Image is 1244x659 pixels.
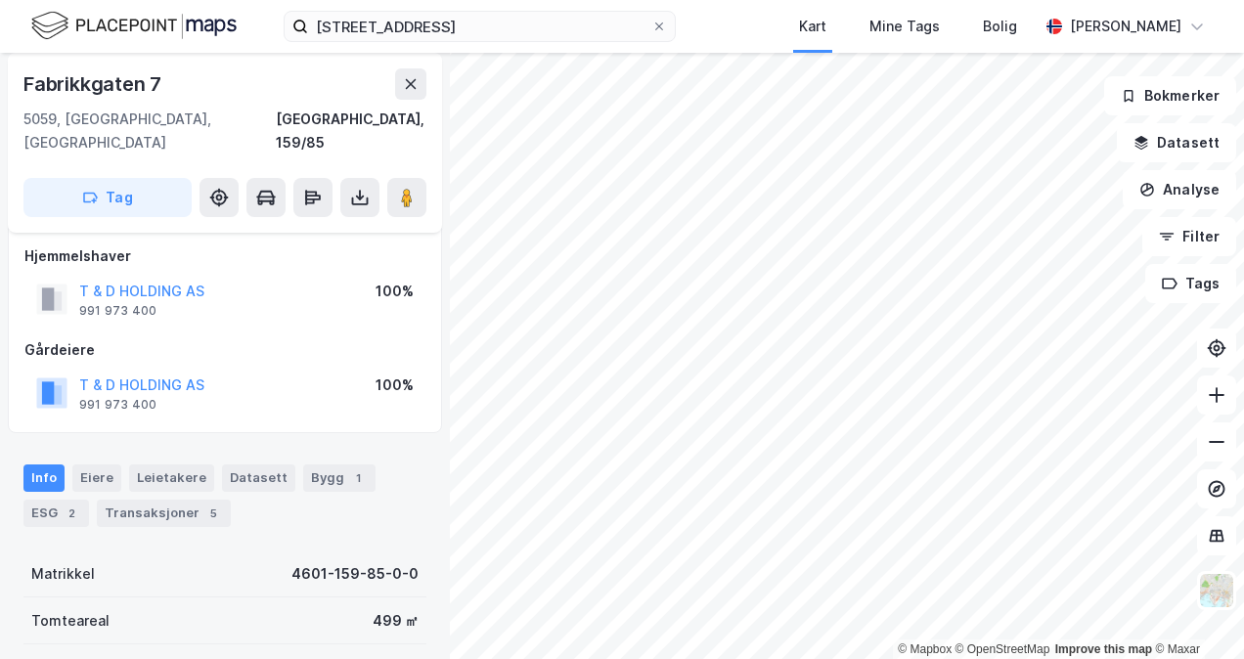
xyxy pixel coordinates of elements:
[348,468,368,488] div: 1
[72,464,121,492] div: Eiere
[955,642,1050,656] a: OpenStreetMap
[1117,123,1236,162] button: Datasett
[23,68,165,100] div: Fabrikkgaten 7
[276,108,426,154] div: [GEOGRAPHIC_DATA], 159/85
[291,562,419,586] div: 4601-159-85-0-0
[1055,642,1152,656] a: Improve this map
[799,15,826,38] div: Kart
[376,373,414,397] div: 100%
[62,504,81,523] div: 2
[222,464,295,492] div: Datasett
[308,12,651,41] input: Søk på adresse, matrikkel, gårdeiere, leietakere eller personer
[129,464,214,492] div: Leietakere
[31,9,237,43] img: logo.f888ab2527a4732fd821a326f86c7f29.svg
[23,464,65,492] div: Info
[31,562,95,586] div: Matrikkel
[1146,565,1244,659] iframe: Chat Widget
[23,108,276,154] div: 5059, [GEOGRAPHIC_DATA], [GEOGRAPHIC_DATA]
[1070,15,1181,38] div: [PERSON_NAME]
[1123,170,1236,209] button: Analyse
[31,609,110,633] div: Tomteareal
[23,500,89,527] div: ESG
[869,15,940,38] div: Mine Tags
[1145,264,1236,303] button: Tags
[24,338,425,362] div: Gårdeiere
[23,178,192,217] button: Tag
[1146,565,1244,659] div: Kontrollprogram for chat
[376,280,414,303] div: 100%
[983,15,1017,38] div: Bolig
[898,642,952,656] a: Mapbox
[1104,76,1236,115] button: Bokmerker
[1142,217,1236,256] button: Filter
[79,397,156,413] div: 991 973 400
[203,504,223,523] div: 5
[79,303,156,319] div: 991 973 400
[97,500,231,527] div: Transaksjoner
[303,464,376,492] div: Bygg
[24,244,425,268] div: Hjemmelshaver
[373,609,419,633] div: 499 ㎡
